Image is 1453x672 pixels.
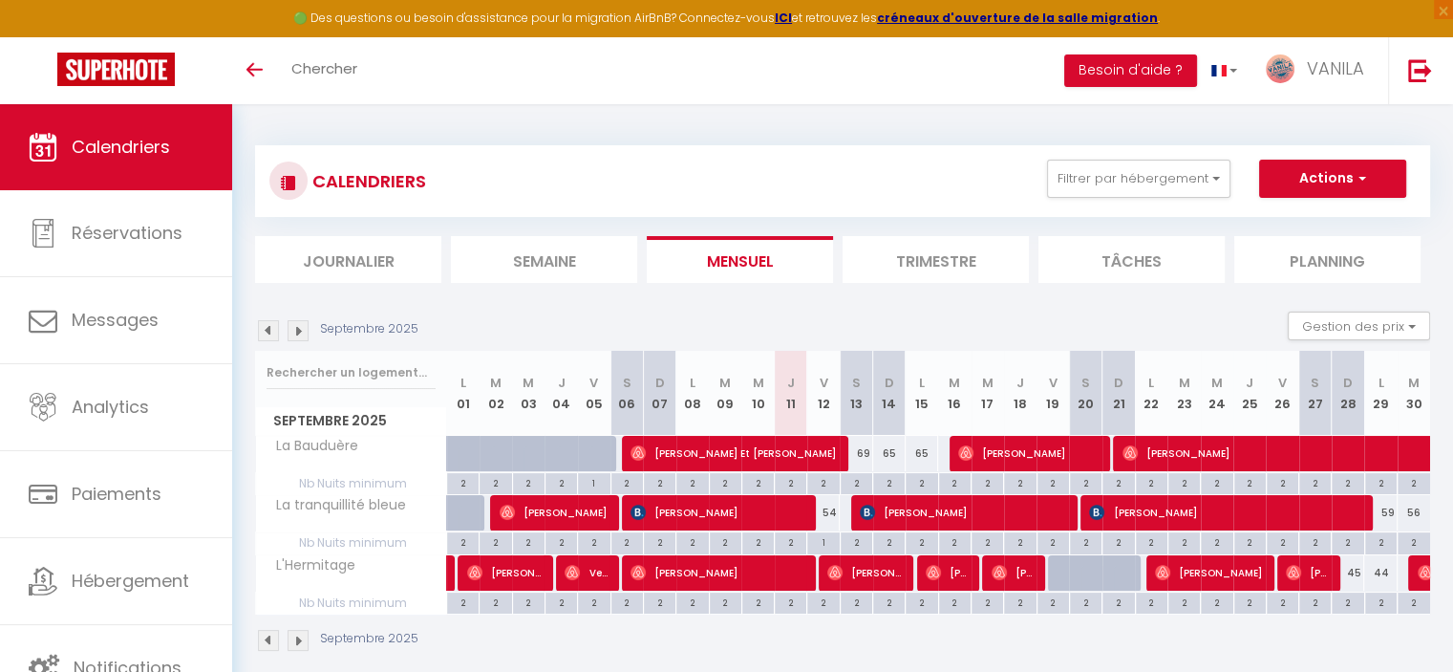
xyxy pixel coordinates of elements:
[1234,593,1266,611] div: 2
[1016,374,1024,392] abbr: J
[1398,473,1430,491] div: 2
[1307,56,1364,80] span: VANILA
[1398,532,1430,551] div: 2
[1267,473,1298,491] div: 2
[1332,473,1363,491] div: 2
[480,532,511,551] div: 2
[610,351,643,436] th: 06
[611,473,643,491] div: 2
[1036,351,1069,436] th: 19
[259,495,411,516] span: La tranquillité bleue
[841,532,872,551] div: 2
[320,320,418,338] p: Septembre 2025
[1148,374,1154,392] abbr: L
[72,482,161,506] span: Paiements
[958,435,1099,471] span: [PERSON_NAME]
[467,554,543,591] span: [PERSON_NAME]
[259,555,360,576] span: L'Hermitage
[15,8,73,65] button: Ouvrir le widget de chat LiveChat
[447,593,479,611] div: 2
[1332,351,1364,436] th: 28
[1288,312,1430,340] button: Gestion des prix
[545,473,577,491] div: 2
[852,374,861,392] abbr: S
[267,356,436,390] input: Rechercher un logement...
[630,435,836,471] span: [PERSON_NAME] Et [PERSON_NAME]
[611,532,643,551] div: 2
[72,569,189,593] span: Hébergement
[630,494,803,531] span: [PERSON_NAME]
[1234,473,1266,491] div: 2
[741,351,774,436] th: 10
[775,473,806,491] div: 2
[690,374,695,392] abbr: L
[513,593,545,611] div: 2
[709,351,741,436] th: 09
[775,10,792,26] a: ICI
[938,351,971,436] th: 16
[1081,374,1090,392] abbr: S
[840,351,872,436] th: 13
[1135,351,1167,436] th: 22
[982,374,994,392] abbr: M
[655,374,665,392] abbr: D
[841,593,872,611] div: 2
[611,593,643,611] div: 2
[807,473,839,491] div: 2
[308,160,426,203] h3: CALENDRIERS
[480,351,512,436] th: 02
[1299,593,1331,611] div: 2
[255,236,441,283] li: Journalier
[1004,351,1036,436] th: 18
[291,58,357,78] span: Chercher
[545,593,577,611] div: 2
[256,532,446,553] span: Nb Nuits minimum
[1070,593,1101,611] div: 2
[719,374,731,392] abbr: M
[676,532,708,551] div: 2
[873,473,905,491] div: 2
[1251,37,1388,104] a: ... VANILA
[906,436,938,471] div: 65
[885,374,894,392] abbr: D
[1201,532,1232,551] div: 2
[1211,374,1223,392] abbr: M
[1398,495,1430,531] div: 56
[1168,473,1200,491] div: 2
[926,554,969,591] span: [PERSON_NAME]
[1278,374,1287,392] abbr: V
[1168,532,1200,551] div: 2
[523,374,534,392] abbr: M
[1037,532,1069,551] div: 2
[513,532,545,551] div: 2
[939,593,971,611] div: 2
[512,351,545,436] th: 03
[1070,532,1101,551] div: 2
[939,473,971,491] div: 2
[513,473,545,491] div: 2
[1037,593,1069,611] div: 2
[451,236,637,283] li: Semaine
[1201,473,1232,491] div: 2
[256,593,446,614] span: Nb Nuits minimum
[710,593,741,611] div: 2
[906,351,938,436] th: 15
[827,554,903,591] span: [PERSON_NAME]
[1246,374,1253,392] abbr: J
[1267,532,1298,551] div: 2
[72,308,159,332] span: Messages
[57,53,175,86] img: Super Booking
[72,135,170,159] span: Calendriers
[1311,374,1319,392] abbr: S
[447,473,479,491] div: 2
[676,473,708,491] div: 2
[1364,351,1397,436] th: 29
[1332,532,1363,551] div: 2
[877,10,1158,26] strong: créneaux d'ouverture de la salle migration
[1167,351,1200,436] th: 23
[578,351,610,436] th: 05
[500,494,608,531] span: [PERSON_NAME]
[1408,374,1420,392] abbr: M
[1286,554,1329,591] span: [PERSON_NAME]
